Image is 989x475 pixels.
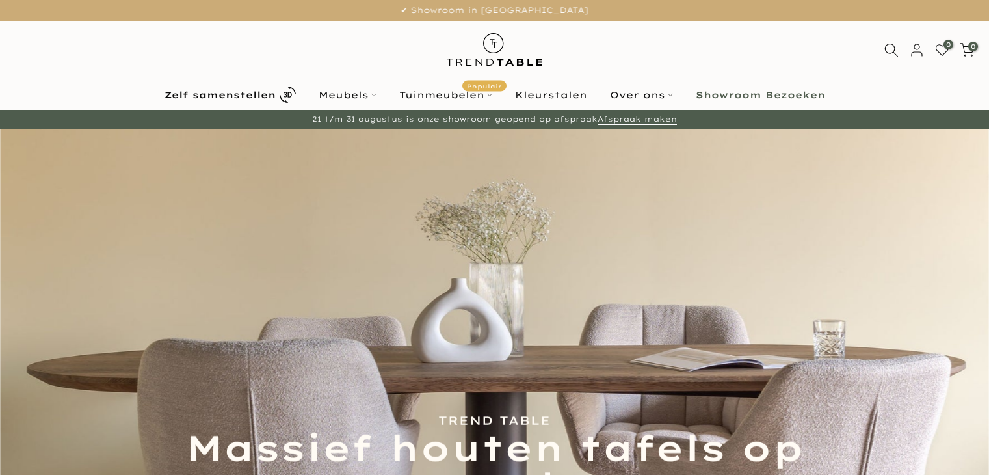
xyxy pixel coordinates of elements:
[598,87,684,103] a: Over ons
[153,83,307,106] a: Zelf samenstellen
[16,3,973,18] p: ✔ Showroom in [GEOGRAPHIC_DATA]
[438,21,551,79] img: trend-table
[684,87,836,103] a: Showroom Bezoeken
[968,42,978,51] span: 0
[165,90,276,100] b: Zelf samenstellen
[307,87,388,103] a: Meubels
[462,80,507,91] span: Populair
[943,40,953,49] span: 0
[696,90,825,100] b: Showroom Bezoeken
[935,43,949,57] a: 0
[960,43,974,57] a: 0
[598,115,677,125] a: Afspraak maken
[503,87,598,103] a: Kleurstalen
[388,87,503,103] a: TuinmeubelenPopulair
